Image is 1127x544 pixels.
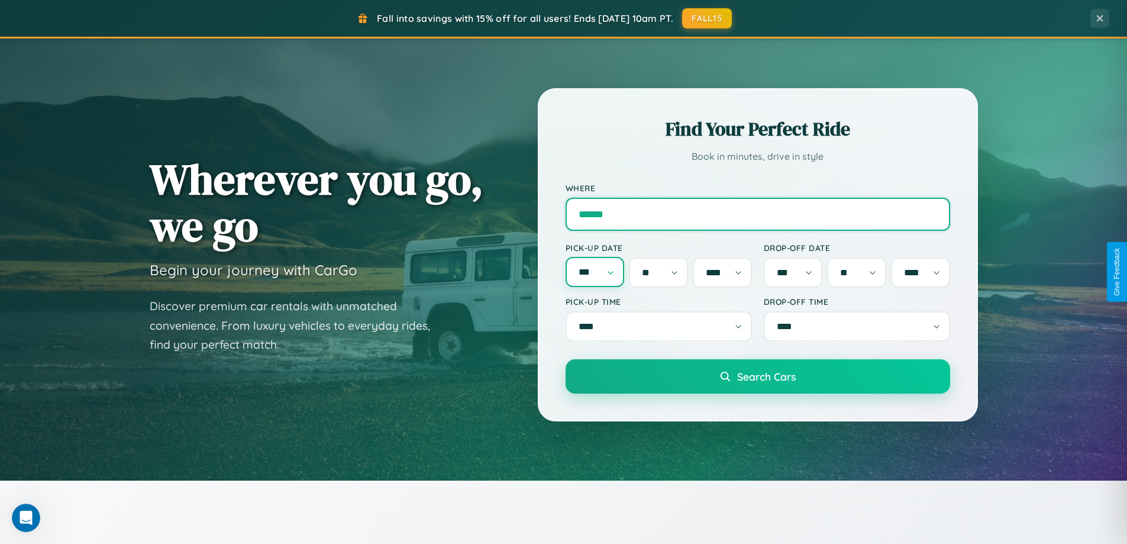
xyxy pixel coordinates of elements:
[150,261,357,279] h3: Begin your journey with CarGo
[150,156,483,249] h1: Wherever you go, we go
[682,8,732,28] button: FALL15
[566,116,950,142] h2: Find Your Perfect Ride
[566,183,950,193] label: Where
[566,359,950,394] button: Search Cars
[377,12,673,24] span: Fall into savings with 15% off for all users! Ends [DATE] 10am PT.
[566,148,950,165] p: Book in minutes, drive in style
[764,243,950,253] label: Drop-off Date
[764,297,950,307] label: Drop-off Time
[737,370,796,383] span: Search Cars
[566,243,752,253] label: Pick-up Date
[150,297,445,355] p: Discover premium car rentals with unmatched convenience. From luxury vehicles to everyday rides, ...
[566,297,752,307] label: Pick-up Time
[12,504,40,532] iframe: Intercom live chat
[1113,248,1121,296] div: Give Feedback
